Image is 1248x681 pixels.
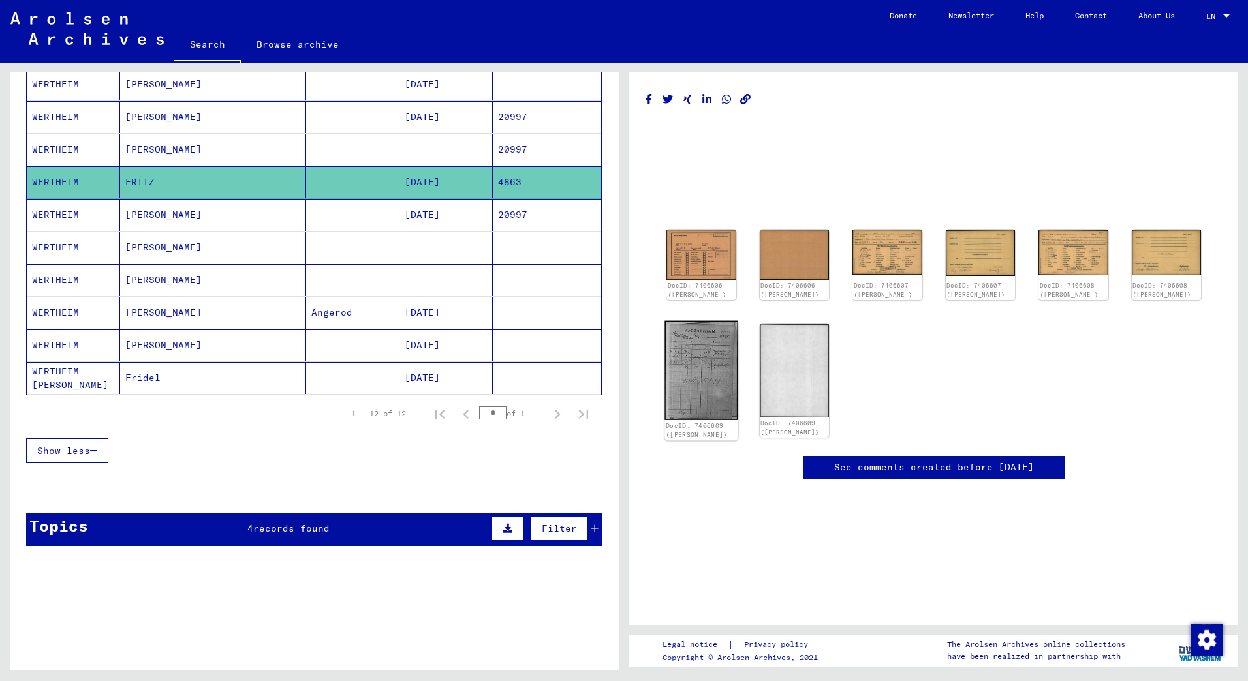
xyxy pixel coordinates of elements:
a: DocID: 7406606 ([PERSON_NAME]) [760,282,819,298]
a: Search [174,29,241,63]
a: DocID: 7406607 ([PERSON_NAME]) [854,282,913,298]
a: DocID: 7406607 ([PERSON_NAME]) [946,282,1005,298]
mat-cell: 20997 [493,134,601,166]
a: Privacy policy [734,638,824,652]
mat-cell: WERTHEIM [PERSON_NAME] [27,362,120,394]
mat-cell: WERTHEIM [27,134,120,166]
img: 002.jpg [760,230,830,280]
button: Previous page [453,401,479,427]
span: records found [253,522,330,534]
mat-cell: [PERSON_NAME] [120,68,213,100]
mat-cell: [DATE] [399,362,493,394]
div: | [663,638,824,652]
img: 001.jpg [666,230,736,280]
a: Legal notice [663,638,728,652]
mat-cell: [PERSON_NAME] [120,264,213,296]
a: DocID: 7406608 ([PERSON_NAME]) [1040,282,1099,298]
button: Share on WhatsApp [720,91,734,108]
a: DocID: 7406606 ([PERSON_NAME]) [668,282,726,298]
mat-cell: [PERSON_NAME] [120,101,213,133]
mat-cell: 4863 [493,166,601,198]
mat-cell: Angerod [306,297,399,329]
button: Last page [570,401,597,427]
mat-cell: [DATE] [399,68,493,100]
a: DocID: 7406609 ([PERSON_NAME]) [760,419,819,436]
mat-cell: WERTHEIM [27,232,120,264]
div: of 1 [479,407,544,419]
img: yv_logo.png [1176,634,1225,667]
img: 001.jpg [852,230,922,275]
img: Change consent [1191,624,1223,656]
mat-cell: WERTHEIM [27,199,120,231]
mat-cell: [DATE] [399,297,493,329]
mat-cell: WERTHEIM [27,101,120,133]
div: 1 – 12 of 12 [351,408,406,419]
img: 002.jpg [1132,230,1202,275]
button: Copy link [739,91,753,108]
p: The Arolsen Archives online collections [947,639,1125,650]
mat-cell: [DATE] [399,101,493,133]
mat-cell: [PERSON_NAME] [120,199,213,231]
div: Topics [29,514,88,537]
mat-cell: Fridel [120,362,213,394]
span: Filter [542,522,577,534]
button: Share on LinkedIn [700,91,714,108]
img: 002.jpg [760,324,830,417]
mat-cell: [PERSON_NAME] [120,232,213,264]
button: Show less [26,438,108,463]
mat-cell: [DATE] [399,166,493,198]
button: Share on Twitter [661,91,675,108]
mat-cell: [DATE] [399,329,493,361]
mat-cell: [PERSON_NAME] [120,297,213,329]
mat-cell: [PERSON_NAME] [120,329,213,361]
mat-cell: WERTHEIM [27,68,120,100]
div: Change consent [1191,624,1222,655]
p: have been realized in partnership with [947,650,1125,662]
span: Show less [37,445,90,457]
a: DocID: 7406609 ([PERSON_NAME]) [666,421,727,438]
mat-cell: [PERSON_NAME] [120,134,213,166]
mat-cell: WERTHEIM [27,264,120,296]
a: See comments created before [DATE] [834,461,1034,474]
button: First page [427,401,453,427]
a: Browse archive [241,29,354,60]
mat-cell: 20997 [493,101,601,133]
mat-cell: [DATE] [399,199,493,231]
mat-cell: FRITZ [120,166,213,198]
a: DocID: 7406608 ([PERSON_NAME]) [1132,282,1191,298]
mat-cell: WERTHEIM [27,329,120,361]
mat-cell: WERTHEIM [27,166,120,198]
button: Share on Facebook [642,91,656,108]
img: Arolsen_neg.svg [10,12,164,45]
span: EN [1206,12,1221,21]
span: 4 [247,522,253,534]
mat-cell: 20997 [493,199,601,231]
button: Filter [531,516,588,541]
img: 002.jpg [946,230,1016,275]
img: 001.jpg [664,320,738,419]
button: Next page [544,401,570,427]
p: Copyright © Arolsen Archives, 2021 [663,652,824,663]
mat-cell: WERTHEIM [27,297,120,329]
button: Share on Xing [681,91,694,108]
img: 001.jpg [1038,230,1108,275]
